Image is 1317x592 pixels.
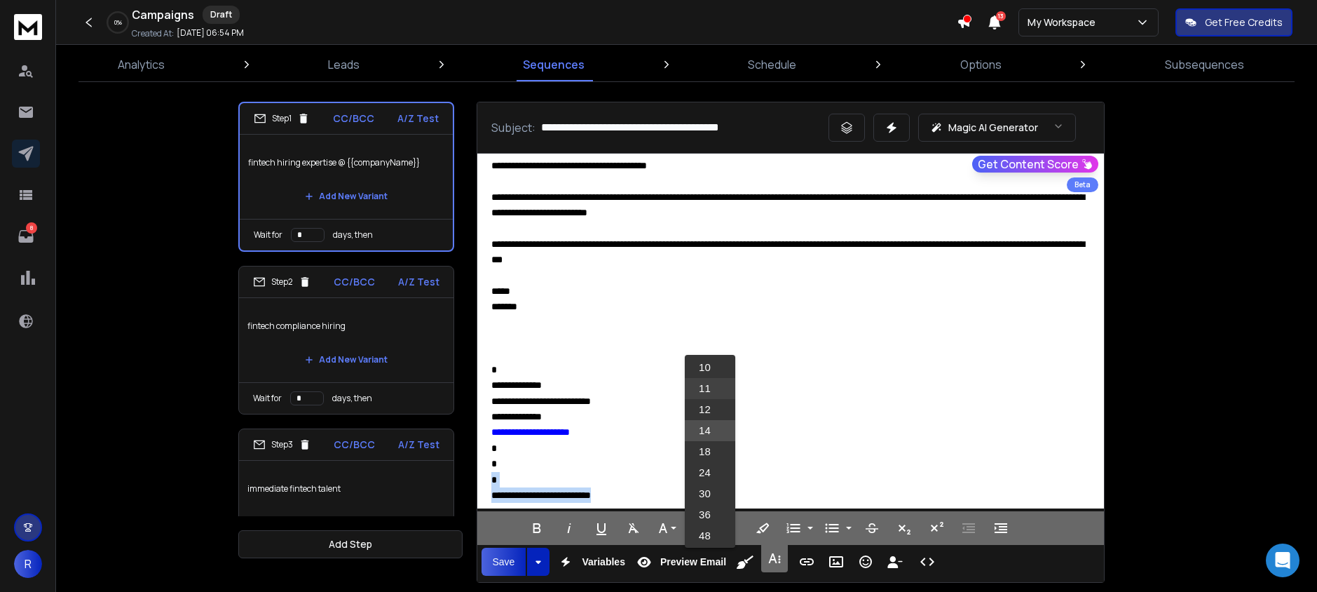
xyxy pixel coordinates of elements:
button: Add New Variant [294,346,399,374]
div: Step 1 [254,112,310,125]
button: Unordered List [843,514,854,542]
p: fintech compliance hiring [247,307,445,346]
p: immediate fintech talent [247,469,445,509]
p: A/Z Test [397,112,439,126]
div: Step 3 [253,438,311,451]
a: 48 [685,525,735,546]
h1: Campaigns [132,6,194,23]
p: A/Z Test [398,438,439,452]
p: Options [960,56,1002,73]
button: Add New Variant [294,509,399,537]
li: Step1CC/BCCA/Z Testfintech hiring expertise @ {{companyName}}Add New VariantWait fordays, then [238,102,454,252]
p: [DATE] 06:54 PM [177,27,244,39]
a: 18 [685,441,735,462]
p: CC/BCC [333,112,374,126]
button: Insert Image (⌘P) [823,548,849,576]
p: Schedule [748,56,796,73]
span: Preview Email [657,556,729,568]
a: 10 [685,357,735,378]
a: Options [952,48,1010,81]
button: Unordered List [819,514,845,542]
p: 8 [26,222,37,234]
img: logo [14,14,42,40]
p: Sequences [523,56,585,73]
p: days, then [333,229,373,241]
button: Preview Email [631,548,729,576]
p: 0 % [114,18,122,27]
a: 11 [685,378,735,399]
a: 36 [685,504,735,525]
button: Insert Unsubscribe Link [882,548,908,576]
p: Subsequences [1165,56,1244,73]
button: Decrease Indent (⌘[) [955,514,982,542]
a: 30 [685,483,735,504]
div: Step 2 [253,276,311,288]
span: 13 [996,11,1006,21]
p: Leads [328,56,360,73]
div: Beta [1067,177,1098,192]
button: Magic AI Generator [918,114,1076,142]
p: Wait for [254,229,282,241]
button: R [14,550,42,578]
a: 60 [685,546,735,567]
div: Draft [203,6,240,24]
a: Subsequences [1156,48,1253,81]
a: Sequences [514,48,593,81]
p: A/Z Test [398,275,439,289]
span: Variables [579,556,628,568]
button: Save [482,548,526,576]
p: My Workspace [1028,15,1101,29]
p: Magic AI Generator [948,121,1038,135]
button: Emoticons [852,548,879,576]
button: Add Step [238,530,463,558]
button: Strikethrough (⌘S) [859,514,885,542]
button: Add New Variant [294,182,399,210]
button: Superscript [923,514,950,542]
a: 14 [685,420,735,441]
button: Code View [914,548,941,576]
a: 24 [685,462,735,483]
a: Schedule [739,48,805,81]
div: Open Intercom Messenger [1266,544,1299,577]
li: Step2CC/BCCA/Z Testfintech compliance hiringAdd New VariantWait fordays, then [238,266,454,415]
a: 8 [12,222,40,250]
a: Analytics [109,48,173,81]
p: Analytics [118,56,165,73]
p: Subject: [491,119,535,136]
button: Get Content Score [972,156,1098,173]
button: Variables [552,548,628,576]
p: Get Free Credits [1205,15,1283,29]
button: Insert Link (⌘K) [793,548,820,576]
a: Leads [320,48,368,81]
li: Step3CC/BCCA/Z Testimmediate fintech talentAdd New Variant [238,429,454,546]
p: fintech hiring expertise @ {{companyName}} [248,143,444,182]
button: Increase Indent (⌘]) [988,514,1014,542]
button: Subscript [891,514,917,542]
a: 12 [685,399,735,420]
p: days, then [332,393,372,404]
p: CC/BCC [334,438,375,452]
p: CC/BCC [334,275,375,289]
button: Get Free Credits [1175,8,1292,36]
button: Ordered List [805,514,816,542]
p: Created At: [132,28,174,39]
p: Wait for [253,393,282,404]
